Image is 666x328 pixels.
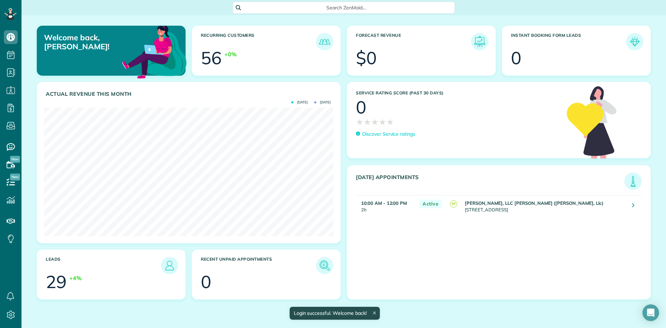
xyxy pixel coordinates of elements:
[201,273,211,291] div: 0
[69,274,82,282] div: +4%
[10,174,20,180] span: New
[386,116,394,128] span: ★
[450,200,457,208] span: CF
[361,200,407,206] strong: 10:00 AM - 12:00 PM
[318,259,332,272] img: icon_unpaid_appointments-47b8ce3997adf2238b356f14209ab4cced10bd1f174958f3ca8f1d0dd7fffeee.png
[642,304,659,321] div: Open Intercom Messenger
[511,49,521,67] div: 0
[356,116,364,128] span: ★
[314,101,331,104] span: [DATE]
[379,116,386,128] span: ★
[46,91,333,97] h3: Actual Revenue this month
[473,35,487,49] img: icon_forecast_revenue-8c13a41c7ed35a8dcfafea3cbb826a0462acb37728057bba2d056411b612bbbe.png
[362,131,415,138] p: Discover Service ratings
[356,131,415,138] a: Discover Service ratings
[463,195,627,217] td: [STREET_ADDRESS]
[291,101,308,104] span: [DATE]
[364,116,371,128] span: ★
[626,174,640,188] img: icon_todays_appointments-901f7ab196bb0bea1936b74009e4eb5ffbc2d2711fa7634e0d609ed5ef32b18b.png
[356,49,377,67] div: $0
[10,156,20,163] span: New
[371,116,379,128] span: ★
[289,307,379,320] div: Login successful. Welcome back!
[201,257,316,274] h3: Recent unpaid appointments
[318,35,332,49] img: icon_recurring_customers-cf858462ba22bcd05b5a5880d41d6543d210077de5bb9ebc9590e49fd87d84ed.png
[511,33,626,50] h3: Instant Booking Form Leads
[46,273,67,291] div: 29
[201,33,316,50] h3: Recurring Customers
[356,195,416,217] td: 2h
[356,99,366,116] div: 0
[356,174,624,190] h3: [DATE] Appointments
[224,50,237,58] div: +0%
[46,257,161,274] h3: Leads
[163,259,177,272] img: icon_leads-1bed01f49abd5b7fead27621c3d59655bb73ed531f8eeb49469d10e621d6b896.png
[44,33,138,51] p: Welcome back, [PERSON_NAME]!
[356,91,560,95] h3: Service Rating score (past 30 days)
[465,200,604,206] strong: [PERSON_NAME], LLC [PERSON_NAME] ([PERSON_NAME], Llc)
[628,35,642,49] img: icon_form_leads-04211a6a04a5b2264e4ee56bc0799ec3eb69b7e499cbb523a139df1d13a81ae0.png
[356,33,471,50] h3: Forecast Revenue
[121,18,188,85] img: dashboard_welcome-42a62b7d889689a78055ac9021e634bf52bae3f8056760290aed330b23ab8690.png
[201,49,222,67] div: 56
[419,200,442,208] span: Active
